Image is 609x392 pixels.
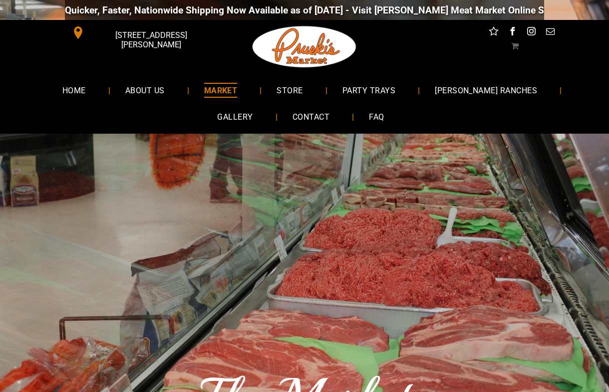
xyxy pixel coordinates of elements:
a: MARKET [189,77,253,103]
a: GALLERY [202,104,268,130]
a: PARTY TRAYS [327,77,410,103]
a: Social network [487,25,500,40]
img: Pruski-s+Market+HQ+Logo2-1920w.png [251,20,358,74]
a: email [544,25,557,40]
span: [STREET_ADDRESS][PERSON_NAME] [87,25,216,54]
a: instagram [525,25,538,40]
a: ABOUT US [110,77,180,103]
a: [PERSON_NAME] RANCHES [420,77,552,103]
a: facebook [506,25,519,40]
a: HOME [47,77,101,103]
a: [STREET_ADDRESS][PERSON_NAME] [65,25,218,40]
a: STORE [262,77,317,103]
a: CONTACT [278,104,344,130]
a: FAQ [354,104,399,130]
